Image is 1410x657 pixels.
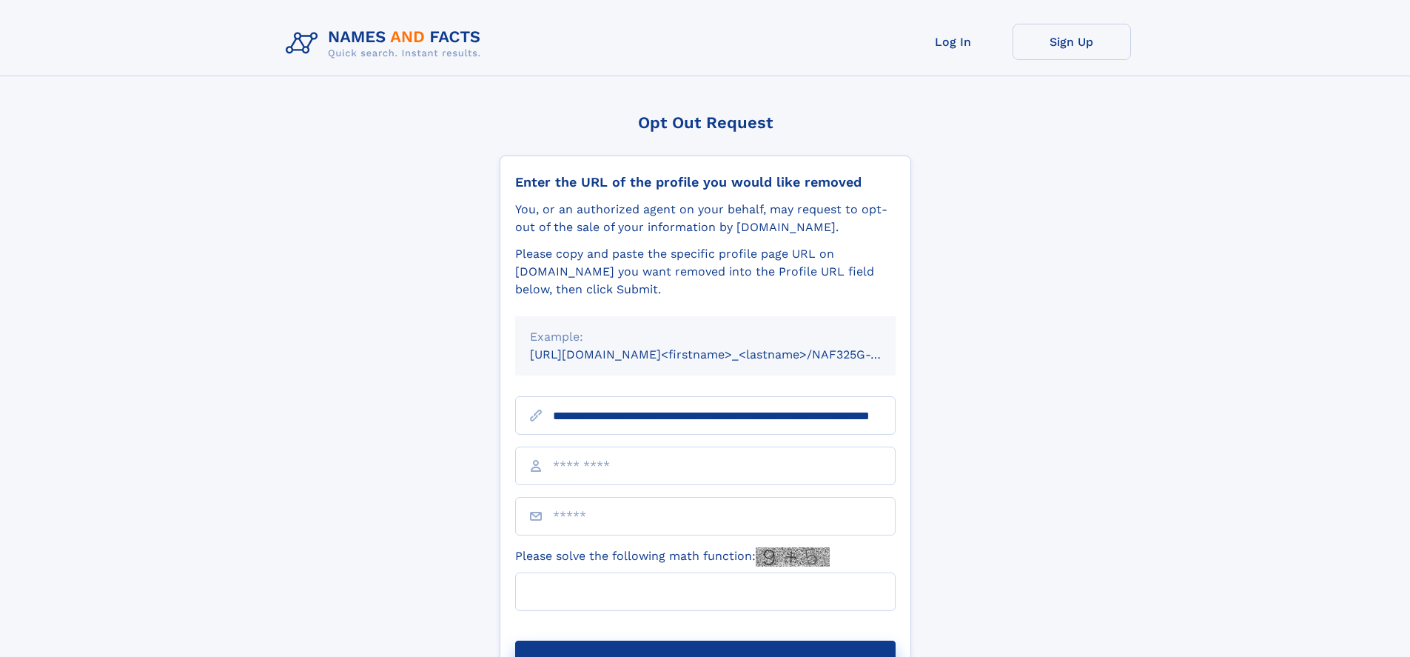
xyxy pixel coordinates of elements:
div: Please copy and paste the specific profile page URL on [DOMAIN_NAME] you want removed into the Pr... [515,245,896,299]
img: Logo Names and Facts [280,24,493,64]
div: Opt Out Request [500,113,911,132]
div: Example: [530,328,881,346]
label: Please solve the following math function: [515,547,830,567]
small: [URL][DOMAIN_NAME]<firstname>_<lastname>/NAF325G-xxxxxxxx [530,347,924,361]
a: Sign Up [1013,24,1131,60]
div: You, or an authorized agent on your behalf, may request to opt-out of the sale of your informatio... [515,201,896,236]
a: Log In [894,24,1013,60]
div: Enter the URL of the profile you would like removed [515,174,896,190]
